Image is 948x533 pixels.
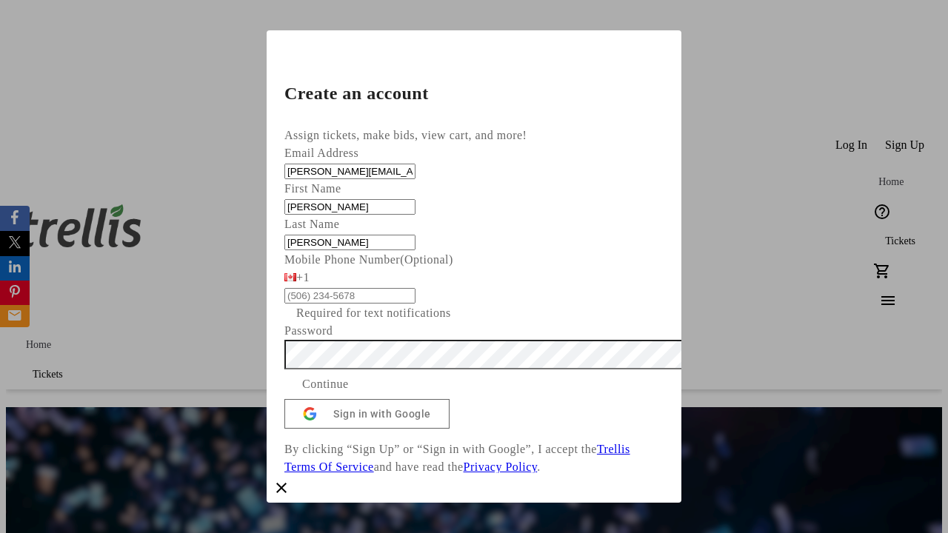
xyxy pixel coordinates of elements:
[464,460,538,473] a: Privacy Policy
[284,182,341,195] label: First Name
[284,199,415,215] input: First Name
[284,399,450,429] button: Sign in with Google
[302,375,349,393] span: Continue
[284,369,367,399] button: Continue
[296,304,451,322] tr-hint: Required for text notifications
[333,408,431,420] span: Sign in with Google
[284,147,358,159] label: Email Address
[284,324,333,337] label: Password
[284,84,664,102] h2: Create an account
[267,473,296,503] button: Close
[284,127,664,144] div: Assign tickets, make bids, view cart, and more!
[284,164,415,179] input: Email Address
[284,235,415,250] input: Last Name
[284,253,453,266] label: Mobile Phone Number (Optional)
[284,288,415,304] input: (506) 234-5678
[284,440,664,476] p: By clicking “Sign Up” or “Sign in with Google”, I accept the and have read the .
[284,218,339,230] label: Last Name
